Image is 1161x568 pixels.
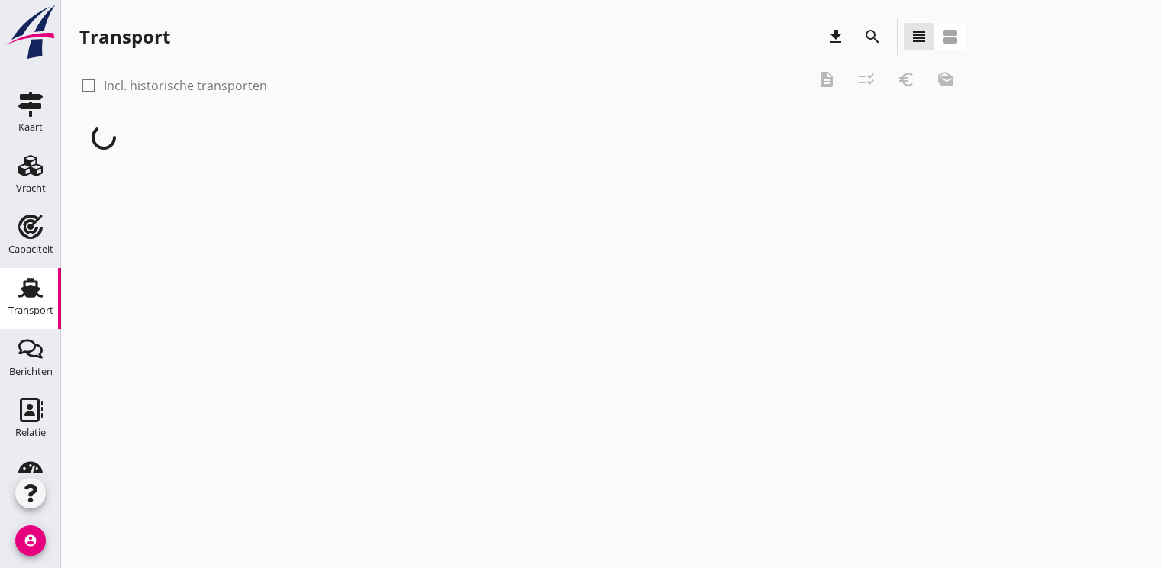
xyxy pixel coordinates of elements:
i: search [863,27,882,46]
div: Kaart [18,122,43,132]
div: Transport [8,305,53,315]
i: view_agenda [941,27,959,46]
div: Vracht [16,183,46,193]
i: account_circle [15,525,46,556]
label: Incl. historische transporten [104,78,267,93]
i: download [827,27,845,46]
div: Transport [79,24,170,49]
div: Berichten [9,366,53,376]
i: view_headline [910,27,928,46]
div: Relatie [15,428,46,437]
img: logo-small.a267ee39.svg [3,4,58,60]
div: Capaciteit [8,244,53,254]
